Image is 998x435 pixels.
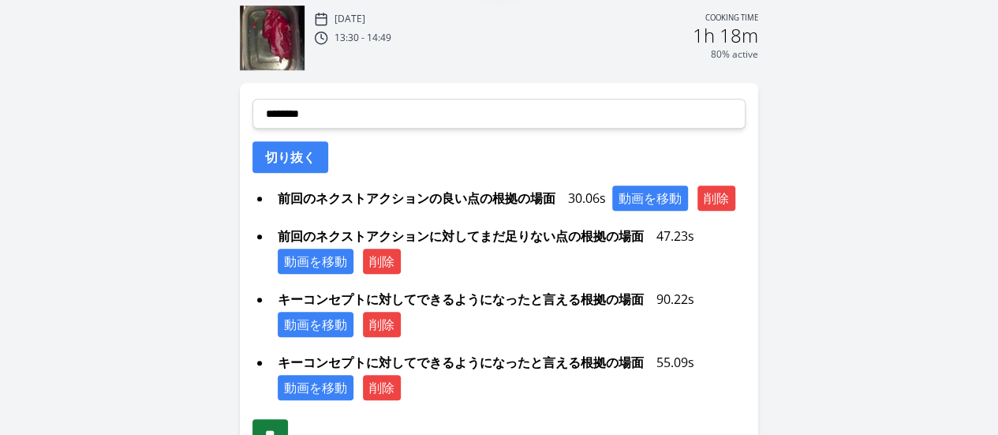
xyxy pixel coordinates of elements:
[363,249,401,274] button: 削除
[705,12,758,26] p: Cooking time
[363,312,401,337] button: 削除
[271,223,746,274] div: 47.23s
[278,375,353,400] button: 動画を移動
[271,287,650,312] span: キーコンセプトに対してできるようになったと言える根拠の場面
[278,249,353,274] button: 動画を移動
[363,375,401,400] button: 削除
[240,6,305,70] img: 251010043140_thumb.jpeg
[271,287,746,337] div: 90.22s
[697,186,735,211] button: 削除
[335,32,391,44] p: 13:30 - 14:49
[612,186,688,211] button: 動画を移動
[252,141,328,173] button: 切り抜く
[271,186,746,211] div: 30.06s
[278,312,353,337] button: 動画を移動
[335,13,365,25] p: [DATE]
[271,223,650,249] span: 前回のネクストアクションに対してまだ足りない点の根拠の場面
[271,350,650,375] span: キーコンセプトに対してできるようになったと言える根拠の場面
[693,26,758,45] h2: 1h 18m
[271,350,746,400] div: 55.09s
[711,48,758,61] p: 80% active
[271,186,562,211] span: 前回のネクストアクションの良い点の根拠の場面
